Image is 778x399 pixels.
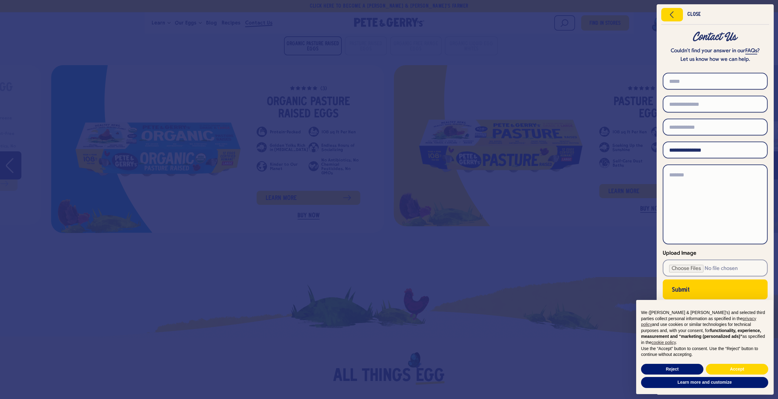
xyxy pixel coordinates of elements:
[641,346,768,358] p: Use the “Accept” button to consent. Use the “Reject” button to continue without accepting.
[641,364,703,375] button: Reject
[663,47,768,55] p: Couldn’t find your answer in our ?
[661,8,683,21] button: Close menu
[663,279,768,299] button: Submit
[663,55,768,64] p: Let us know how we can help.
[672,288,690,292] span: Submit
[641,377,768,388] button: Learn more and customize
[651,340,676,345] a: cookie policy
[631,295,778,399] div: Notice
[687,13,701,17] div: Close
[641,310,768,346] p: We ([PERSON_NAME] & [PERSON_NAME]'s) and selected third parties collect personal information as s...
[706,364,768,375] button: Accept
[663,31,768,42] div: Contact Us
[663,250,696,256] span: Upload Image
[745,48,757,54] a: FAQs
